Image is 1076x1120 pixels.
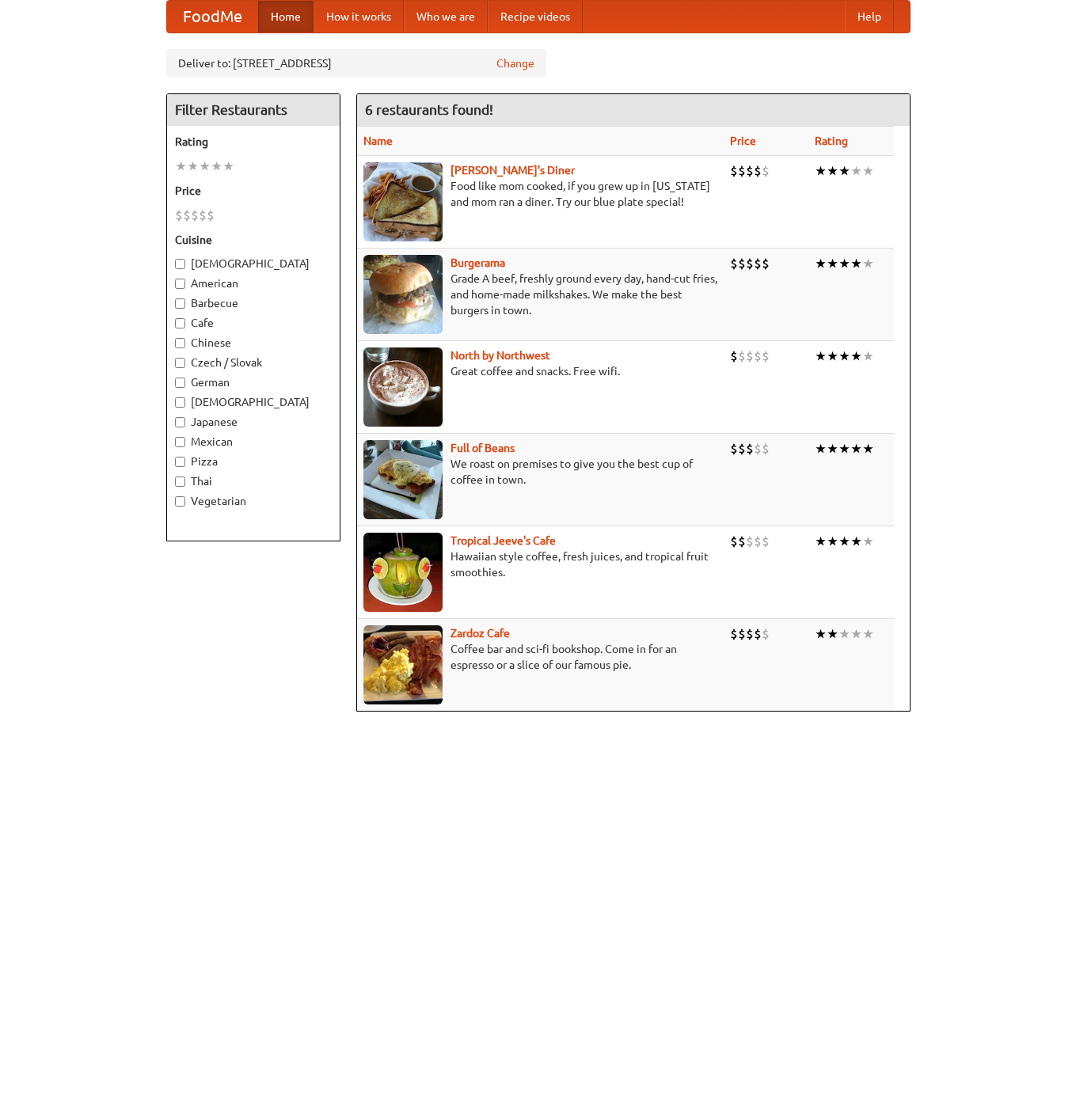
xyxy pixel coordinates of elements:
[862,255,874,272] li: ★
[175,318,185,328] input: Cafe
[762,533,770,550] li: $
[730,440,738,457] li: $
[738,440,746,457] li: $
[451,164,575,177] b: [PERSON_NAME]'s Diner
[363,347,443,427] img: north.jpg
[738,255,746,272] li: $
[175,158,187,175] li: ★
[175,338,185,348] input: Chinese
[746,255,754,272] li: $
[815,255,827,272] li: ★
[862,440,874,457] li: ★
[175,496,185,507] input: Vegetarian
[738,533,746,550] li: $
[738,162,746,180] li: $
[827,347,838,365] li: ★
[815,162,827,180] li: ★
[746,440,754,457] li: $
[363,549,717,580] p: Hawaiian style coffee, fresh juices, and tropical fruit smoothies.
[862,625,874,643] li: ★
[754,255,762,272] li: $
[827,255,838,272] li: ★
[175,275,332,291] label: American
[175,437,185,447] input: Mexican
[862,533,874,550] li: ★
[363,456,717,488] p: We roast on premises to give you the best cup of coffee in town.
[451,534,556,547] b: Tropical Jeeve's Cafe
[314,1,404,32] a: How it works
[730,255,738,272] li: $
[175,298,185,309] input: Barbecue
[175,358,185,368] input: Czech / Slovak
[187,158,199,175] li: ★
[183,207,191,224] li: $
[730,533,738,550] li: $
[850,347,862,365] li: ★
[730,162,738,180] li: $
[850,440,862,457] li: ★
[363,162,443,241] img: sallys.jpg
[222,158,234,175] li: ★
[175,473,332,489] label: Thai
[363,135,393,147] a: Name
[815,533,827,550] li: ★
[199,158,211,175] li: ★
[850,255,862,272] li: ★
[730,347,738,365] li: $
[754,162,762,180] li: $
[838,440,850,457] li: ★
[754,625,762,643] li: $
[175,374,332,390] label: German
[175,394,332,410] label: [DEMOGRAPHIC_DATA]
[815,440,827,457] li: ★
[175,134,332,150] h5: Rating
[175,207,183,224] li: $
[258,1,314,32] a: Home
[850,162,862,180] li: ★
[762,347,770,365] li: $
[451,627,510,640] a: Zardoz Cafe
[175,355,332,370] label: Czech / Slovak
[815,347,827,365] li: ★
[451,349,550,362] a: North by Northwest
[363,178,717,210] p: Food like mom cooked, if you grew up in [US_STATE] and mom ran a diner. Try our blue plate special!
[167,94,340,126] h4: Filter Restaurants
[175,279,185,289] input: American
[175,315,332,331] label: Cafe
[363,625,443,704] img: zardoz.jpg
[167,1,258,32] a: FoodMe
[827,440,838,457] li: ★
[730,135,756,147] a: Price
[363,271,717,318] p: Grade A beef, freshly ground every day, hand-cut fries, and home-made milkshakes. We make the bes...
[207,207,215,224] li: $
[862,162,874,180] li: ★
[488,1,583,32] a: Recipe videos
[404,1,488,32] a: Who we are
[730,625,738,643] li: $
[175,397,185,408] input: [DEMOGRAPHIC_DATA]
[363,255,443,334] img: burgerama.jpg
[175,454,332,469] label: Pizza
[175,183,332,199] h5: Price
[815,135,848,147] a: Rating
[451,256,505,269] a: Burgerama
[175,414,332,430] label: Japanese
[845,1,894,32] a: Help
[191,207,199,224] li: $
[827,162,838,180] li: ★
[746,625,754,643] li: $
[827,533,838,550] li: ★
[496,55,534,71] a: Change
[175,476,185,487] input: Thai
[838,255,850,272] li: ★
[363,533,443,612] img: jeeves.jpg
[166,49,546,78] div: Deliver to: [STREET_ADDRESS]
[175,434,332,450] label: Mexican
[175,295,332,311] label: Barbecue
[746,533,754,550] li: $
[746,162,754,180] li: $
[175,256,332,271] label: [DEMOGRAPHIC_DATA]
